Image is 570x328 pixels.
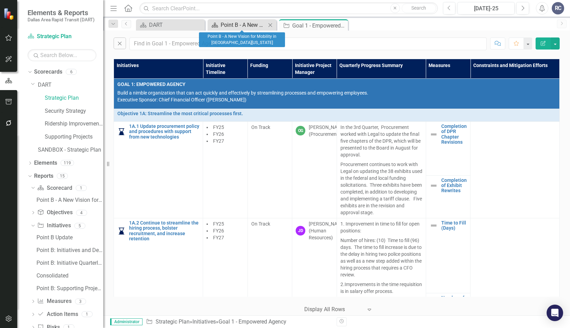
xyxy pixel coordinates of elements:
[340,124,422,160] p: In the 3rd Quarter, Procurement worked with Legal to update the final five chapters of the DPR, w...
[192,318,216,325] a: Initiatives
[213,221,224,227] span: FY25
[547,305,563,321] div: Open Intercom Messenger
[213,228,224,233] span: FY26
[309,220,346,241] div: [PERSON_NAME] (Human Resources)
[36,247,103,253] div: Point B: Initiatives and Descriptions
[340,280,422,296] p: 2.
[129,124,199,140] a: 1A.1 Update procurement policy and procedures with support from new technologies
[430,182,438,190] img: Not Defined
[309,124,346,138] div: [PERSON_NAME] (Procurement)
[129,220,199,242] a: 1A.2 Continue to streamline the hiring process, bolster recruitment, and increase retention
[45,107,103,115] a: Security Strategy
[45,94,103,102] a: Strategic Plan
[117,89,556,103] p: Build a nimble organization that can act quickly and effectively by streamlining processes and em...
[36,260,103,266] div: Point B: Initiative Quarterly Summary by Executive Lead & PM
[37,209,72,217] a: Objectives
[441,178,467,194] a: Completion of Exhibit Rewrites
[247,121,292,218] td: Double-Click to Edit
[35,258,103,269] a: Point B: Initiative Quarterly Summary by Executive Lead & PM
[36,234,103,241] div: Point B Update
[36,197,103,203] div: Point B - A New Vision for Mobility in [GEOGRAPHIC_DATA][US_STATE]
[28,9,95,17] span: Elements & Reports
[213,235,224,240] span: FY27
[74,223,85,229] div: 5
[82,311,93,317] div: 1
[76,210,87,216] div: 4
[114,78,560,109] td: Double-Click to Edit
[28,17,95,22] small: Dallas Area Rapid Transit (DART)
[36,285,103,292] div: Point B: Supporting Projects + Summary
[117,111,556,116] a: Objective 1A: Streamline the most critical processes first.
[441,295,467,306] a: Number of Hires
[426,175,471,218] td: Double-Click to Edit Right Click for Context Menu
[75,298,86,304] div: 3
[37,297,71,305] a: Measures
[34,172,53,180] a: Reports
[36,273,103,279] div: Consolidated
[426,121,471,175] td: Double-Click to Edit Right Click for Context Menu
[209,21,266,29] a: Point B - A New Vision for Mobility in [GEOGRAPHIC_DATA][US_STATE]
[57,173,68,179] div: 15
[340,236,422,280] p: Number of hires: (10) Time to fill (96) days. The time to fill increase is due to the delay in hi...
[340,220,422,236] p: 1. Improvement in time to fill for open positions:
[251,124,270,130] span: On Track
[457,2,515,14] button: [DATE]-25
[37,222,71,230] a: Initiatives
[203,121,248,218] td: Double-Click to Edit
[37,310,78,318] a: Action Items
[34,68,62,76] a: Scorecards
[337,121,426,218] td: Double-Click to Edit
[402,3,436,13] button: Search
[292,121,337,218] td: Double-Click to Edit
[292,21,346,30] div: Goal 1 - Empowered Agency
[35,283,103,294] a: Point B: Supporting Projects + Summary
[38,81,103,89] a: DART
[117,227,126,235] img: In Progress
[213,138,224,144] span: FY27
[117,128,126,136] img: In Progress
[552,2,564,14] button: RC
[460,4,512,13] div: [DATE]-25
[114,121,203,218] td: Double-Click to Edit Right Click for Context Menu
[35,194,103,205] a: Point B - A New Vision for Mobility in [GEOGRAPHIC_DATA][US_STATE]
[138,21,203,29] a: DART
[129,37,487,50] input: Find in Goal 1 - Empowered Agency...
[35,270,103,281] a: Consolidated
[37,184,72,192] a: Scorecard
[213,131,224,137] span: FY26
[35,232,103,243] a: Point B Update
[114,109,560,121] td: Double-Click to Edit Right Click for Context Menu
[34,159,57,167] a: Elements
[28,49,96,61] input: Search Below...
[38,146,103,154] a: SANDBOX - Strategic Plan
[76,185,87,191] div: 1
[45,133,103,141] a: Supporting Projects
[149,21,203,29] div: DART
[340,282,422,294] span: Improvements in the time requisition is in salary offer process.
[471,121,560,218] td: Double-Click to Edit
[61,160,74,166] div: 119
[199,32,285,47] div: Point B - A New Vision for Mobility in [GEOGRAPHIC_DATA][US_STATE]
[3,8,15,20] img: ClearPoint Strategy
[296,226,305,236] div: JD
[430,221,438,230] img: Not Defined
[45,120,103,128] a: Ridership Improvement Funds
[340,160,422,216] p: Procurement continues to work with Legal on updating the 38 exhibits used in the federal and loca...
[28,33,96,41] a: Strategic Plan
[139,2,437,14] input: Search ClearPoint...
[35,245,103,256] a: Point B: Initiatives and Descriptions
[156,318,190,325] a: Strategic Plan
[146,318,331,326] div: » »
[441,124,467,145] a: Completion of DPR Chapter Revisions
[117,81,556,88] span: GOAL 1: EMPOWERED AGENCY
[66,69,77,75] div: 6
[221,21,266,29] div: Point B - A New Vision for Mobility in [GEOGRAPHIC_DATA][US_STATE]
[110,318,142,325] span: Administrator
[441,220,467,231] a: Time to Fill (Days)
[219,318,286,325] div: Goal 1 - Empowered Agency
[213,124,224,130] span: FY25
[411,5,426,11] span: Search
[296,126,305,135] div: OG
[426,218,471,293] td: Double-Click to Edit Right Click for Context Menu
